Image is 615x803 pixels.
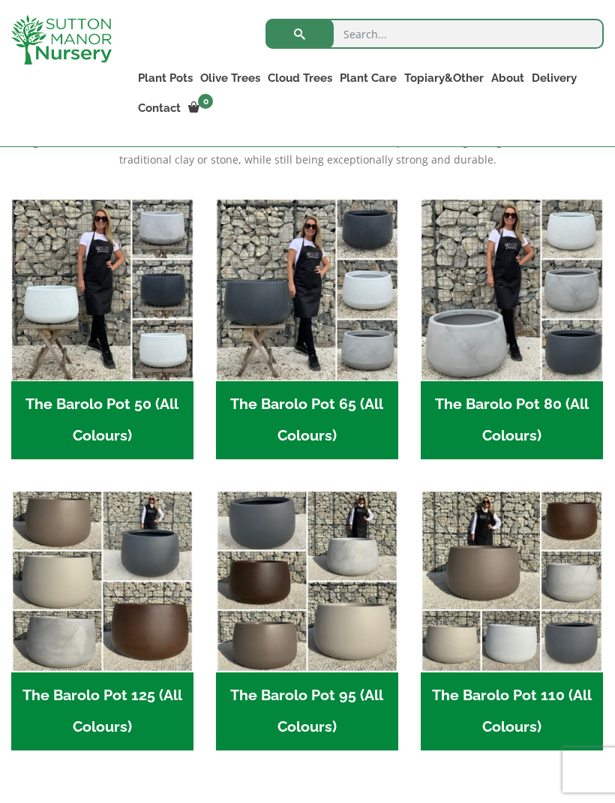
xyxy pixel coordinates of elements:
a: Visit product category The Barolo Pot 80 (All Colours) [421,199,603,459]
a: Cloud Trees [264,68,336,89]
img: The Barolo Pot 50 (All Colours) [11,199,193,381]
a: About [487,68,528,89]
a: Visit product category The Barolo Pot 50 (All Colours) [11,199,193,459]
img: The Barolo Pot 125 (All Colours) [11,490,193,672]
h2: The Barolo Pot 95 (All Colours) [216,672,398,750]
img: The Barolo Pot 65 (All Colours) [216,199,398,381]
h2: The Barolo Pot 65 (All Colours) [216,381,398,459]
a: Delivery [528,68,580,89]
h2: The Barolo Pot 50 (All Colours) [11,381,193,459]
a: Contact [134,98,184,119]
a: Plant Care [336,68,400,89]
input: Search... [265,19,604,49]
a: Visit product category The Barolo Pot 65 (All Colours) [216,199,398,459]
a: Olive Trees [196,68,264,89]
img: The Barolo Pot 80 (All Colours) [421,199,603,381]
h2: The Barolo Pot 80 (All Colours) [421,381,603,459]
a: Visit product category The Barolo Pot 95 (All Colours) [216,490,398,750]
img: The Barolo Pot 95 (All Colours) [216,490,398,672]
a: Visit product category The Barolo Pot 110 (All Colours) [421,490,603,750]
img: The Barolo Pot 110 (All Colours) [421,490,603,672]
a: 0 [184,98,217,119]
a: Topiary&Other [400,68,487,89]
h2: The Barolo Pot 110 (All Colours) [421,672,603,750]
h2: The Barolo Pot 125 (All Colours) [11,672,193,750]
a: Plant Pots [134,68,196,89]
span: 0 [198,94,213,109]
img: logo [11,15,112,65]
a: Visit product category The Barolo Pot 125 (All Colours) [11,490,193,750]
